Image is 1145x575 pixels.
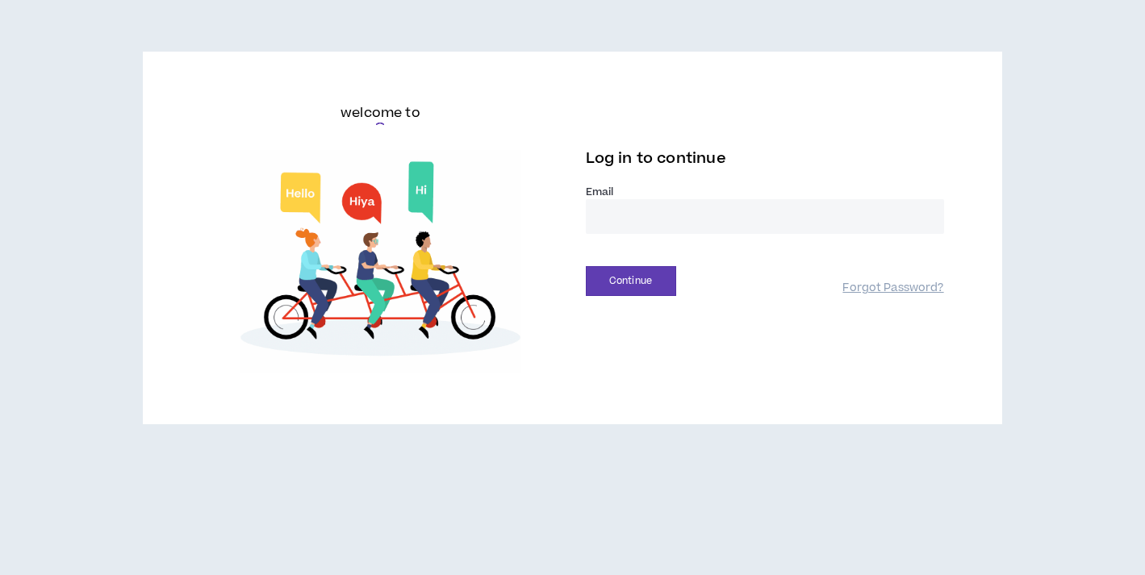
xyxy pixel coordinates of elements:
[842,281,943,296] a: Forgot Password?
[201,150,559,373] img: Welcome to Wripple
[341,103,420,123] h6: welcome to
[586,266,676,296] button: Continue
[586,185,944,199] label: Email
[586,148,726,169] span: Log in to continue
